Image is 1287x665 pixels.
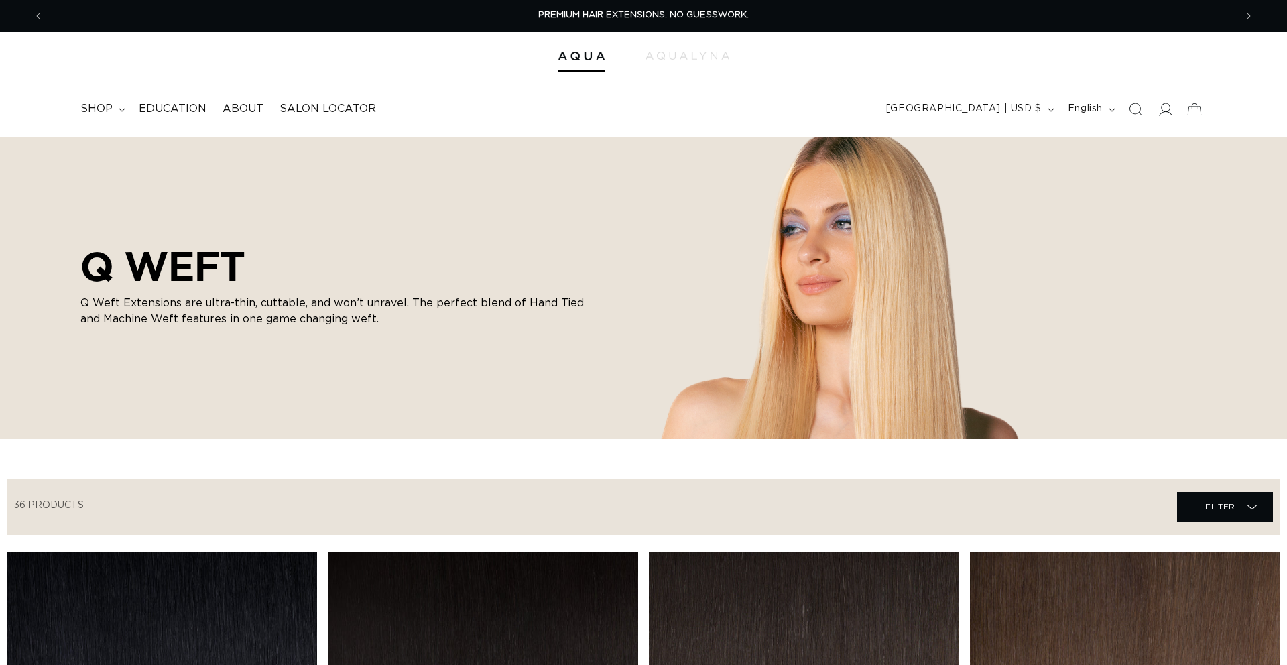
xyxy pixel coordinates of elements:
[131,94,214,124] a: Education
[1177,492,1273,522] summary: Filter
[139,102,206,116] span: Education
[1205,494,1235,520] span: Filter
[80,295,590,327] p: Q Weft Extensions are ultra-thin, cuttable, and won’t unravel. The perfect blend of Hand Tied and...
[271,94,384,124] a: Salon Locator
[886,102,1042,116] span: [GEOGRAPHIC_DATA] | USD $
[646,52,729,60] img: aqualyna.com
[1234,3,1264,29] button: Next announcement
[558,52,605,61] img: Aqua Hair Extensions
[72,94,131,124] summary: shop
[14,501,84,510] span: 36 products
[878,97,1060,122] button: [GEOGRAPHIC_DATA] | USD $
[280,102,376,116] span: Salon Locator
[1060,97,1121,122] button: English
[80,243,590,290] h2: Q WEFT
[1068,102,1103,116] span: English
[538,11,749,19] span: PREMIUM HAIR EXTENSIONS. NO GUESSWORK.
[80,102,113,116] span: shop
[23,3,53,29] button: Previous announcement
[1121,95,1150,124] summary: Search
[214,94,271,124] a: About
[223,102,263,116] span: About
